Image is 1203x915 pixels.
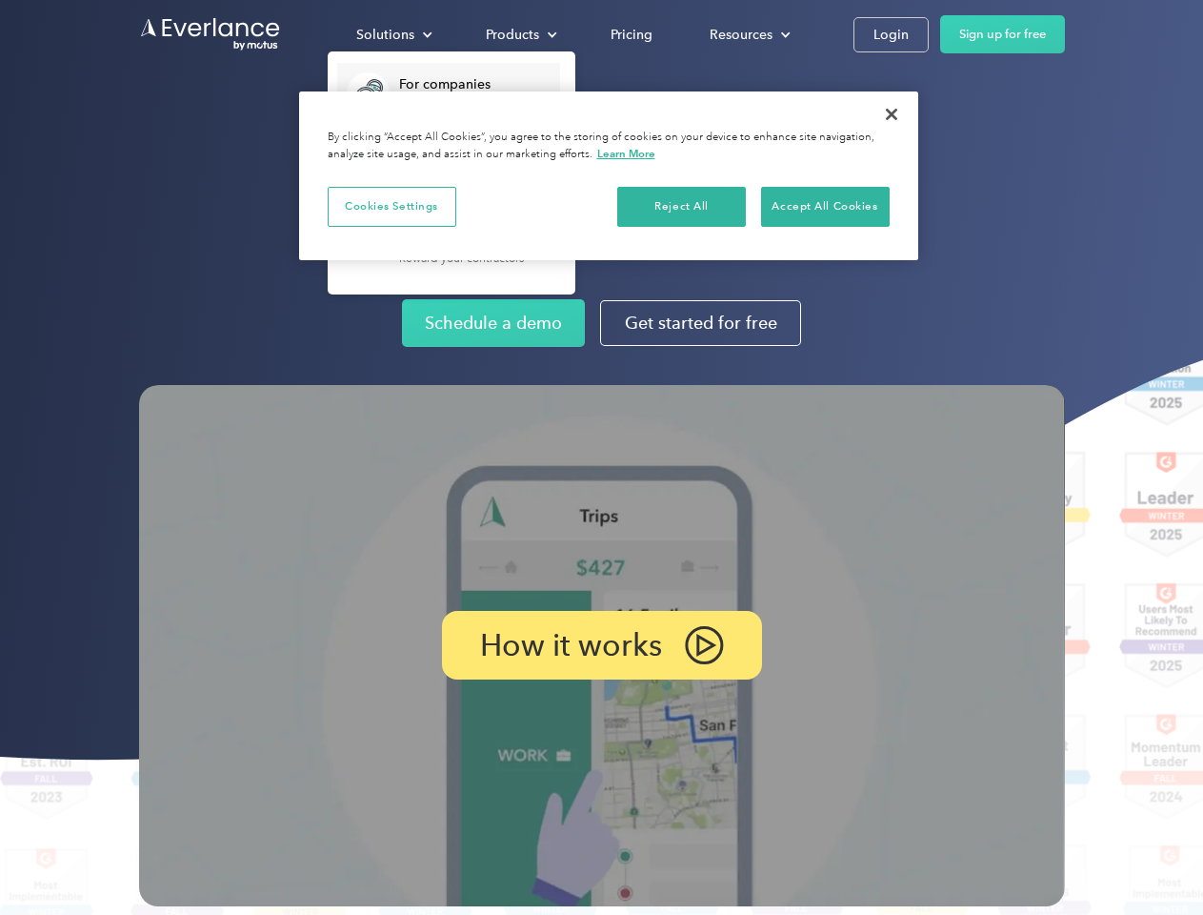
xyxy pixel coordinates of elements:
[617,187,746,227] button: Reject All
[480,634,662,657] p: How it works
[486,23,539,47] div: Products
[402,299,585,347] a: Schedule a demo
[140,113,236,153] input: Submit
[691,18,806,51] div: Resources
[611,23,652,47] div: Pricing
[399,75,551,94] div: For companies
[853,17,929,52] a: Login
[600,300,801,346] a: Get started for free
[873,23,909,47] div: Login
[299,91,918,260] div: Privacy
[139,16,282,52] a: Go to homepage
[761,187,890,227] button: Accept All Cookies
[591,18,672,51] a: Pricing
[337,63,560,125] a: For companiesEasy vehicle reimbursements
[597,147,655,160] a: More information about your privacy, opens in a new tab
[328,187,456,227] button: Cookies Settings
[299,91,918,260] div: Cookie banner
[328,130,890,163] div: By clicking “Accept All Cookies”, you agree to the storing of cookies on your device to enhance s...
[871,93,912,135] button: Close
[710,23,772,47] div: Resources
[337,18,448,51] div: Solutions
[356,23,414,47] div: Solutions
[940,15,1065,53] a: Sign up for free
[467,18,572,51] div: Products
[328,51,575,295] nav: Solutions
